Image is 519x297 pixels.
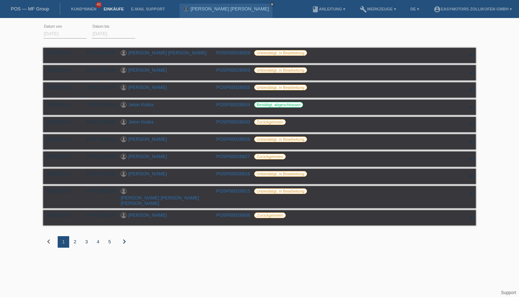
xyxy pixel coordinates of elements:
div: auf-/zuklappen [465,50,476,61]
div: auf-/zuklappen [465,136,476,147]
i: account_circle [434,6,441,13]
a: E-Mail Support [128,7,169,11]
a: [PERSON_NAME] [128,67,167,73]
div: [DATE] [47,119,76,125]
label: Zurückgetreten [254,154,286,159]
span: 40 [96,2,102,8]
div: 5 [104,236,115,248]
div: CHF 2'990.00 [81,136,115,142]
div: [DATE] [47,188,76,194]
a: Jeton Kodra [128,119,154,125]
div: [DATE] [47,136,76,142]
div: [DATE] [47,85,76,90]
span: 16:39 [62,213,71,217]
div: auf-/zuklappen [465,119,476,130]
div: [DATE] [47,154,76,159]
a: Einkäufe [100,7,127,11]
i: build [360,6,367,13]
div: auf-/zuklappen [465,102,476,113]
a: [PERSON_NAME] [128,212,167,218]
div: CHF 2'490.00 [81,212,115,218]
label: Unbestätigt, in Bearbeitung [254,136,307,142]
span: 16:04 [62,68,71,72]
div: 4 [92,236,104,248]
a: POSP00026830 [216,119,250,125]
a: buildWerkzeuge ▾ [356,7,400,11]
a: DE ▾ [407,7,423,11]
a: Kund*innen [67,7,100,11]
span: 13:25 [62,86,71,90]
div: [DATE] [47,212,76,218]
div: [DATE] [47,171,76,176]
i: chevron_right [120,237,129,246]
div: auf-/zuklappen [465,67,476,78]
div: auf-/zuklappen [465,171,476,182]
div: auf-/zuklappen [465,85,476,95]
span: 18:47 [62,172,71,176]
a: account_circleEasymotors Zollikofen GmbH ▾ [430,7,515,11]
div: auf-/zuklappen [465,188,476,199]
a: POSP00026829 [216,136,250,142]
a: close [270,2,275,7]
a: POSP00026855 [216,85,250,90]
span: 10:51 [62,103,71,107]
a: bookAnleitung ▾ [308,7,349,11]
a: [PERSON_NAME] [128,171,167,176]
a: [PERSON_NAME] [128,136,167,142]
span: 10:33 [62,138,71,141]
div: auf-/zuklappen [465,154,476,165]
div: [DATE] [47,67,76,73]
div: CHF 8'000.00 [81,50,115,55]
span: 10:46 [62,120,71,124]
div: CHF 2'400.00 [81,171,115,176]
span: 18:39 [62,189,71,193]
label: Zurückgetreten [254,212,286,218]
a: POS — MF Group [11,6,49,12]
div: CHF 1'490.00 [81,85,115,90]
label: Unbestätigt, in Bearbeitung [254,67,307,73]
div: CHF 2'990.00 [81,119,115,125]
span: 10:30 [62,155,71,159]
div: 2 [69,236,81,248]
a: POSP00026909 [216,67,250,73]
i: chevron_left [44,237,53,246]
a: POSP00026816 [216,171,250,176]
div: 1 [58,236,69,248]
a: [PERSON_NAME] [PERSON_NAME] [128,50,207,55]
a: Support [501,290,516,295]
div: [DATE] [47,50,76,55]
div: CHF 5'000.00 [81,154,115,159]
i: close [270,3,274,6]
a: [PERSON_NAME] [128,154,167,159]
div: CHF 1'990.00 [81,67,115,73]
label: Unbestätigt, in Bearbeitung [254,171,307,177]
label: Unbestätigt, in Bearbeitung [254,50,307,56]
label: Zurückgetreten [254,119,286,125]
a: POSP00026827 [216,154,250,159]
label: Unbestätigt, in Bearbeitung [254,85,307,90]
i: book [312,6,319,13]
div: 3 [81,236,92,248]
a: [PERSON_NAME] [128,85,167,90]
label: Unbestätigt, in Bearbeitung [254,188,307,194]
span: 19:45 [62,51,71,55]
a: Jeton Kodra [128,102,154,107]
div: [DATE] [47,102,76,107]
a: POSP00026808 [216,212,250,218]
div: CHF 2'990.00 [81,188,115,194]
a: [PERSON_NAME] [PERSON_NAME] [PERSON_NAME] [121,195,199,206]
a: POSP00026834 [216,102,250,107]
div: CHF 2'990.00 [81,102,115,107]
a: POSP00026815 [216,188,250,194]
a: [PERSON_NAME] [PERSON_NAME] [191,6,269,12]
div: auf-/zuklappen [465,212,476,223]
label: Bestätigt, abgeschlossen [254,102,303,108]
a: POSP00026929 [216,50,250,55]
